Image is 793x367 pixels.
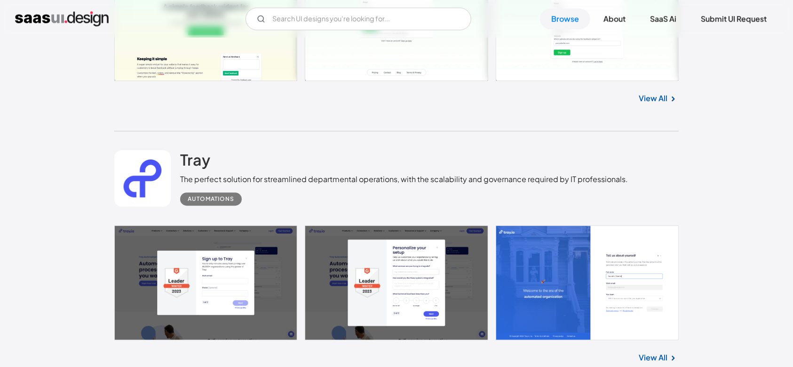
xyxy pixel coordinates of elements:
[188,193,234,205] div: Automations
[180,150,210,174] a: Tray
[180,174,628,185] div: The perfect solution for streamlined departmental operations, with the scalability and governance...
[592,8,637,29] a: About
[639,8,688,29] a: SaaS Ai
[246,8,471,30] input: Search UI designs you're looking for...
[180,150,210,169] h2: Tray
[246,8,471,30] form: Email Form
[540,8,590,29] a: Browse
[639,93,667,104] a: View All
[639,352,667,363] a: View All
[15,11,109,26] a: home
[690,8,778,29] a: Submit UI Request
